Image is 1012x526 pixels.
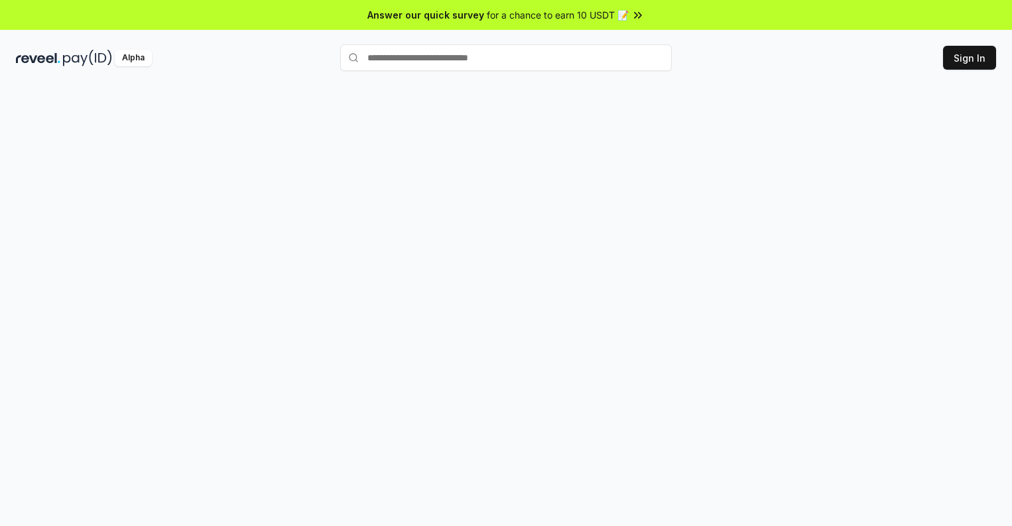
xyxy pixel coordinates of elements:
[63,50,112,66] img: pay_id
[115,50,152,66] div: Alpha
[16,50,60,66] img: reveel_dark
[487,8,629,22] span: for a chance to earn 10 USDT 📝
[367,8,484,22] span: Answer our quick survey
[943,46,996,70] button: Sign In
